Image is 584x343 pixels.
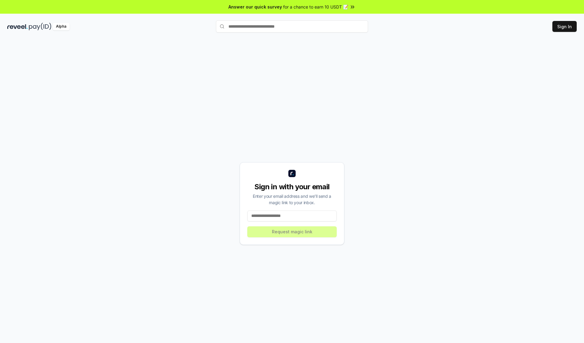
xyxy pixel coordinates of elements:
span: Answer our quick survey [228,4,282,10]
div: Sign in with your email [247,182,337,192]
div: Enter your email address and we’ll send a magic link to your inbox. [247,193,337,206]
img: logo_small [288,170,296,177]
button: Sign In [552,21,577,32]
span: for a chance to earn 10 USDT 📝 [283,4,348,10]
img: reveel_dark [7,23,28,30]
img: pay_id [29,23,51,30]
div: Alpha [53,23,70,30]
